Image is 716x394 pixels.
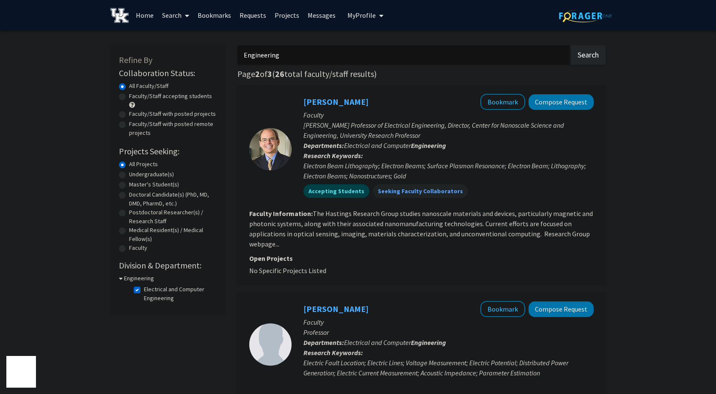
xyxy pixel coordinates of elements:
a: [PERSON_NAME] [303,304,369,314]
span: No Specific Projects Listed [249,266,326,275]
h2: Projects Seeking: [119,146,216,156]
div: Electron Beam Lithography; Electron Beams; Surface Plasmon Resonance; Electron Beam; Lithography;... [303,161,594,181]
b: Engineering [411,141,446,150]
button: Compose Request to Jeffrey Hastings [529,94,594,110]
a: Projects [270,0,303,30]
a: [PERSON_NAME] [303,96,369,107]
iframe: Chat [6,356,36,388]
h2: Collaboration Status: [119,68,216,78]
span: Refine By [119,55,152,65]
img: ForagerOne Logo [559,9,612,22]
a: Requests [235,0,270,30]
button: Add Jeffrey Hastings to Bookmarks [480,94,525,110]
label: Doctoral Candidate(s) (PhD, MD, DMD, PharmD, etc.) [129,190,216,208]
p: Faculty [303,317,594,327]
p: Professor [303,327,594,337]
label: Faculty [129,244,147,252]
button: Compose Request to Yuan Liao [529,301,594,317]
button: Add Yuan Liao to Bookmarks [480,301,525,317]
label: Master's Student(s) [129,180,179,189]
a: Search [158,0,193,30]
span: My Profile [347,11,376,19]
span: Electrical and Computer [344,338,446,347]
label: Faculty/Staff with posted projects [129,109,216,118]
button: Search [571,45,606,65]
b: Research Keywords: [303,151,363,160]
fg-read-more: The Hastings Research Group studies nanoscale materials and devices, particularly magnetic and ph... [249,209,593,248]
span: 2 [255,68,260,79]
div: Electric Fault Location; Electric Lines; Voltage Measurement; Electric Potential; Distributed Pow... [303,358,594,378]
b: Research Keywords: [303,348,363,357]
a: Home [132,0,158,30]
label: Faculty/Staff accepting students [129,92,212,101]
input: Search Keywords [237,45,570,65]
mat-chip: Accepting Students [303,184,369,198]
label: Undergraduate(s) [129,170,174,179]
a: Bookmarks [193,0,235,30]
p: Faculty [303,110,594,120]
label: Postdoctoral Researcher(s) / Research Staff [129,208,216,226]
p: Open Projects [249,253,594,263]
img: University of Kentucky Logo [110,8,129,23]
label: All Projects [129,160,158,169]
label: Electrical and Computer Engineering [144,285,214,303]
h3: Engineering [124,274,154,283]
span: 3 [267,68,272,79]
h2: Division & Department: [119,260,216,271]
b: Engineering [411,338,446,347]
h1: Page of ( total faculty/staff results) [237,69,606,79]
b: Faculty Information: [249,209,313,218]
b: Departments: [303,338,344,347]
label: Faculty/Staff with posted remote projects [129,120,216,137]
p: [PERSON_NAME] Professor of Electrical Engineering, Director, Center for Nanoscale Science and Eng... [303,120,594,140]
label: Medical Resident(s) / Medical Fellow(s) [129,226,216,244]
b: Departments: [303,141,344,150]
span: 26 [275,68,284,79]
label: All Faculty/Staff [129,82,168,90]
mat-chip: Seeking Faculty Collaborators [373,184,468,198]
a: Messages [303,0,340,30]
span: Electrical and Computer [344,141,446,150]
